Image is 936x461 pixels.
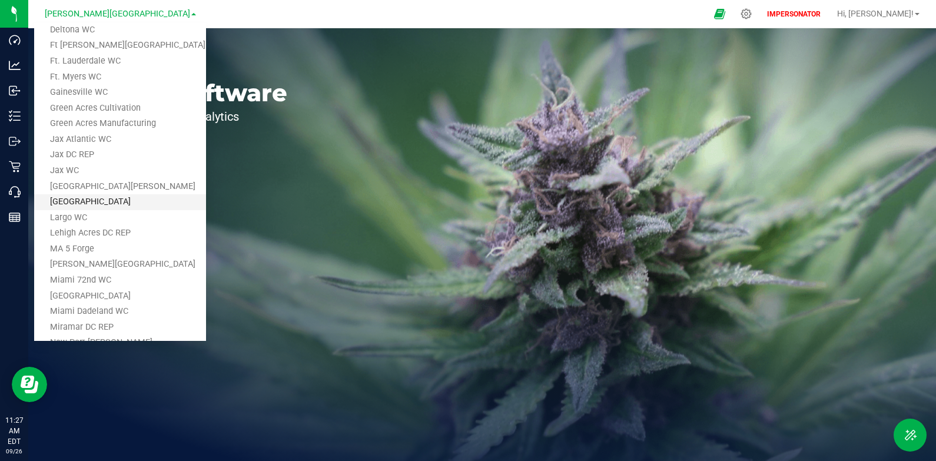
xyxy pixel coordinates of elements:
[34,116,206,132] a: Green Acres Manufacturing
[34,335,206,351] a: New Port [PERSON_NAME]
[739,8,754,19] div: Manage settings
[34,320,206,336] a: Miramar DC REP
[12,367,47,402] iframe: Resource center
[9,59,21,71] inline-svg: Analytics
[34,288,206,304] a: [GEOGRAPHIC_DATA]
[34,179,206,195] a: [GEOGRAPHIC_DATA][PERSON_NAME]
[9,186,21,198] inline-svg: Call Center
[34,85,206,101] a: Gainesville WC
[34,194,206,210] a: [GEOGRAPHIC_DATA]
[34,22,206,38] a: Deltona WC
[34,54,206,69] a: Ft. Lauderdale WC
[45,9,190,19] span: [PERSON_NAME][GEOGRAPHIC_DATA]
[9,85,21,97] inline-svg: Inbound
[34,257,206,273] a: [PERSON_NAME][GEOGRAPHIC_DATA]
[34,163,206,179] a: Jax WC
[34,38,206,54] a: Ft [PERSON_NAME][GEOGRAPHIC_DATA]
[34,225,206,241] a: Lehigh Acres DC REP
[9,110,21,122] inline-svg: Inventory
[34,101,206,117] a: Green Acres Cultivation
[706,2,733,25] span: Open Ecommerce Menu
[34,132,206,148] a: Jax Atlantic WC
[894,419,927,452] button: Toggle Menu
[762,9,825,19] p: IMPERSONATOR
[5,415,23,447] p: 11:27 AM EDT
[9,211,21,223] inline-svg: Reports
[34,147,206,163] a: Jax DC REP
[34,210,206,226] a: Largo WC
[9,161,21,173] inline-svg: Retail
[9,34,21,46] inline-svg: Dashboard
[5,447,23,456] p: 09/26
[34,304,206,320] a: Miami Dadeland WC
[34,241,206,257] a: MA 5 Forge
[34,273,206,288] a: Miami 72nd WC
[34,69,206,85] a: Ft. Myers WC
[9,135,21,147] inline-svg: Outbound
[837,9,914,18] span: Hi, [PERSON_NAME]!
